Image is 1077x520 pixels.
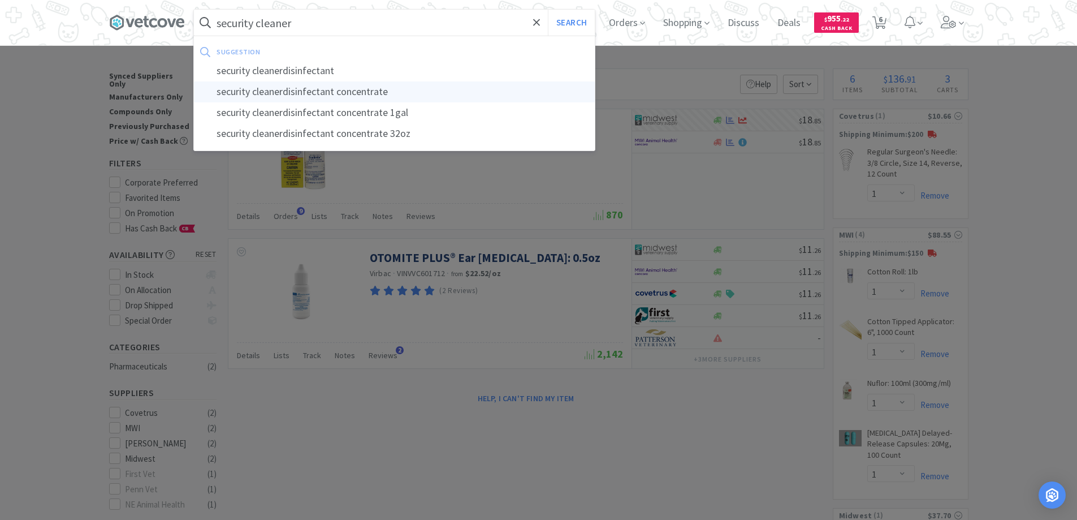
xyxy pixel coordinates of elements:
div: security cleanerdisinfectant [194,61,595,81]
div: security cleanerdisinfectant concentrate 1gal [194,102,595,123]
div: security cleanerdisinfectant concentrate 32oz [194,123,595,144]
a: Discuss [723,18,764,28]
div: security cleanerdisinfectant concentrate [194,81,595,102]
button: Search [548,10,595,36]
a: Deals [773,18,805,28]
span: 955 [824,13,849,24]
a: 6 [868,19,891,29]
span: Cash Back [821,25,852,33]
a: $955.22Cash Back [814,7,859,38]
span: $ [824,16,827,23]
div: suggestion [217,43,424,61]
div: Open Intercom Messenger [1039,482,1066,509]
span: . 22 [841,16,849,23]
input: Search by item, sku, manufacturer, ingredient, size... [194,10,595,36]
